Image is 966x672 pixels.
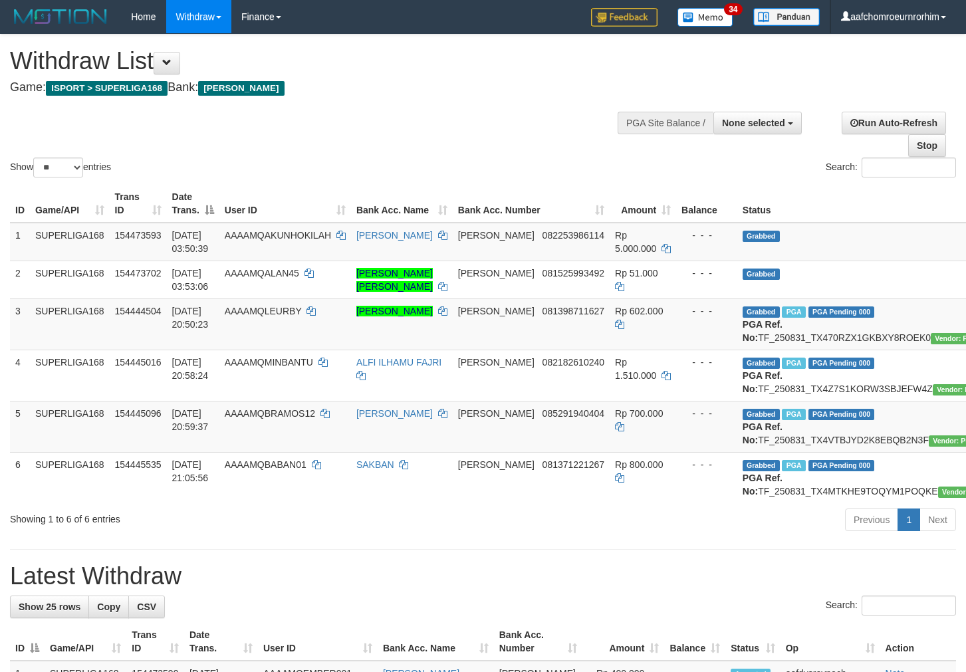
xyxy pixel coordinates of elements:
span: Marked by aafounsreynich [782,306,805,318]
input: Search: [862,596,956,616]
span: 154473702 [115,268,162,279]
a: Stop [908,134,946,157]
a: Copy [88,596,129,618]
th: Balance: activate to sort column ascending [664,623,725,661]
button: None selected [713,112,802,134]
span: Copy 081398711627 to clipboard [543,306,604,316]
span: PGA Pending [808,306,875,318]
span: Copy 082253986114 to clipboard [543,230,604,241]
div: - - - [681,356,732,369]
label: Search: [826,158,956,177]
span: Show 25 rows [19,602,80,612]
span: [DATE] 03:50:39 [172,230,209,254]
span: [PERSON_NAME] [458,230,535,241]
a: Run Auto-Refresh [842,112,946,134]
a: [PERSON_NAME] [356,306,433,316]
td: SUPERLIGA168 [30,452,110,503]
th: Amount: activate to sort column ascending [610,185,676,223]
span: PGA Pending [808,460,875,471]
h4: Game: Bank: [10,81,631,94]
span: 154445096 [115,408,162,419]
span: CSV [137,602,156,612]
th: Date Trans.: activate to sort column ascending [184,623,258,661]
span: Grabbed [743,306,780,318]
img: panduan.png [753,8,820,26]
th: User ID: activate to sort column ascending [219,185,351,223]
span: Rp 602.000 [615,306,663,316]
span: [DATE] 03:53:06 [172,268,209,292]
img: Feedback.jpg [591,8,658,27]
span: 34 [724,3,742,15]
span: Copy 082182610240 to clipboard [543,357,604,368]
a: Show 25 rows [10,596,89,618]
span: Marked by aafheankoy [782,409,805,420]
a: Next [919,508,956,531]
th: ID [10,185,30,223]
th: Trans ID: activate to sort column ascending [126,623,184,661]
th: User ID: activate to sort column ascending [258,623,378,661]
div: - - - [681,267,732,280]
span: 154473593 [115,230,162,241]
h1: Withdraw List [10,48,631,74]
span: [PERSON_NAME] [198,81,284,96]
span: [PERSON_NAME] [458,408,535,419]
div: - - - [681,304,732,318]
span: None selected [722,118,785,128]
span: PGA Pending [808,409,875,420]
a: ALFI ILHAMU FAJRI [356,357,441,368]
span: Copy 085291940404 to clipboard [543,408,604,419]
span: Marked by aafheankoy [782,358,805,369]
div: - - - [681,407,732,420]
td: 6 [10,452,30,503]
img: MOTION_logo.png [10,7,111,27]
a: 1 [898,508,920,531]
span: Rp 5.000.000 [615,230,656,254]
div: - - - [681,458,732,471]
span: [PERSON_NAME] [458,357,535,368]
span: Rp 700.000 [615,408,663,419]
span: Rp 1.510.000 [615,357,656,381]
input: Search: [862,158,956,177]
th: Status: activate to sort column ascending [725,623,780,661]
span: Grabbed [743,358,780,369]
span: Rp 800.000 [615,459,663,470]
div: PGA Site Balance / [618,112,713,134]
a: [PERSON_NAME] [PERSON_NAME] [356,268,433,292]
span: Marked by aafheankoy [782,460,805,471]
td: SUPERLIGA168 [30,350,110,401]
div: Showing 1 to 6 of 6 entries [10,507,392,526]
span: AAAAMQBABAN01 [225,459,306,470]
span: AAAAMQALAN45 [225,268,299,279]
a: [PERSON_NAME] [356,408,433,419]
span: Copy 081371221267 to clipboard [543,459,604,470]
th: Bank Acc. Name: activate to sort column ascending [378,623,494,661]
th: Balance [676,185,737,223]
span: AAAAMQLEURBY [225,306,302,316]
span: [DATE] 20:59:37 [172,408,209,432]
label: Show entries [10,158,111,177]
span: Grabbed [743,460,780,471]
span: PGA Pending [808,358,875,369]
h1: Latest Withdraw [10,563,956,590]
th: Bank Acc. Number: activate to sort column ascending [494,623,582,661]
img: Button%20Memo.svg [677,8,733,27]
a: Previous [845,508,898,531]
th: Bank Acc. Number: activate to sort column ascending [453,185,610,223]
span: 154445016 [115,357,162,368]
th: Op: activate to sort column ascending [781,623,880,661]
span: 154445535 [115,459,162,470]
b: PGA Ref. No: [743,421,783,445]
td: 3 [10,298,30,350]
span: [PERSON_NAME] [458,459,535,470]
a: CSV [128,596,165,618]
span: [DATE] 20:50:23 [172,306,209,330]
span: [PERSON_NAME] [458,306,535,316]
span: AAAAMQAKUNHOKILAH [225,230,331,241]
td: SUPERLIGA168 [30,298,110,350]
span: Copy [97,602,120,612]
td: SUPERLIGA168 [30,261,110,298]
span: Copy 081525993492 to clipboard [543,268,604,279]
span: [PERSON_NAME] [458,268,535,279]
span: Grabbed [743,231,780,242]
th: Game/API: activate to sort column ascending [30,185,110,223]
